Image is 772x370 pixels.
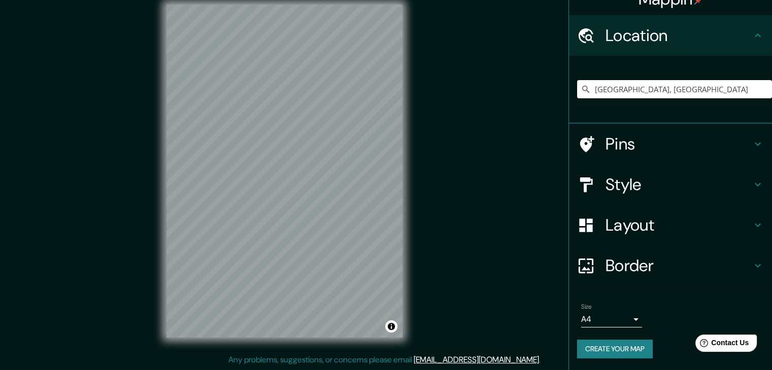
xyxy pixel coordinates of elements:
button: Create your map [577,340,653,358]
div: Layout [569,205,772,245]
div: Pins [569,124,772,164]
div: Style [569,164,772,205]
div: . [541,354,542,366]
h4: Border [606,255,752,276]
input: Pick your city or area [577,80,772,98]
div: Location [569,15,772,56]
div: A4 [581,311,642,327]
label: Size [581,303,592,311]
div: . [542,354,544,366]
h4: Style [606,174,752,195]
h4: Location [606,25,752,46]
div: Border [569,245,772,286]
iframe: Help widget launcher [682,330,761,359]
a: [EMAIL_ADDRESS][DOMAIN_NAME] [414,354,539,365]
p: Any problems, suggestions, or concerns please email . [228,354,541,366]
h4: Layout [606,215,752,235]
canvas: Map [166,5,402,338]
button: Toggle attribution [385,320,397,332]
h4: Pins [606,134,752,154]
